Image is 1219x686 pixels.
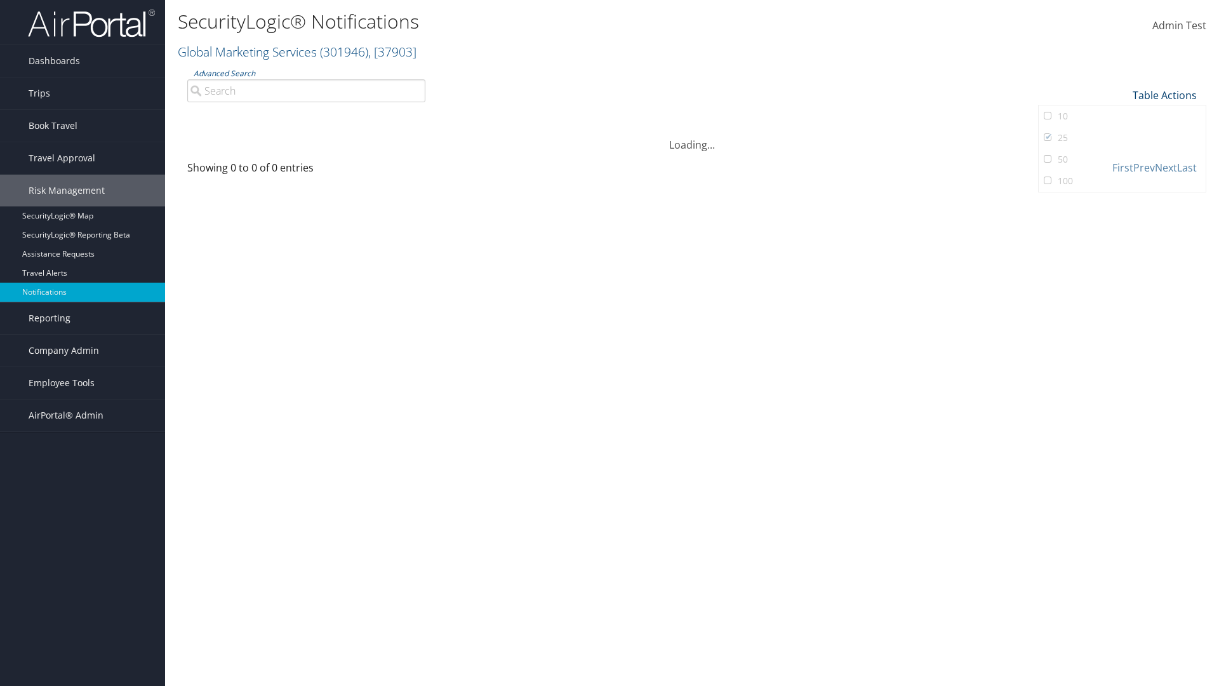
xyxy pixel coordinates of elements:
span: Dashboards [29,45,80,77]
span: AirPortal® Admin [29,400,103,431]
a: 25 [1039,127,1206,149]
a: 10 [1039,105,1206,127]
img: airportal-logo.png [28,8,155,38]
span: Risk Management [29,175,105,206]
span: Book Travel [29,110,77,142]
span: Employee Tools [29,367,95,399]
span: Company Admin [29,335,99,367]
span: Reporting [29,302,70,334]
span: Travel Approval [29,142,95,174]
span: Trips [29,77,50,109]
a: 50 [1039,149,1206,170]
a: 100 [1039,170,1206,192]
